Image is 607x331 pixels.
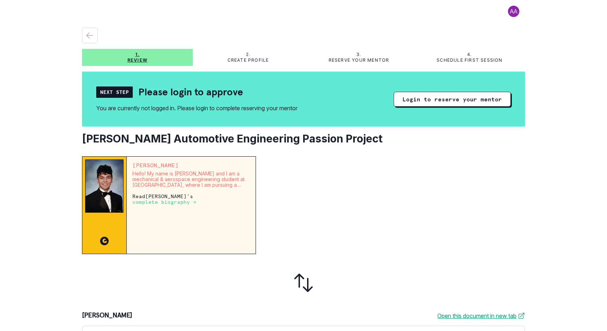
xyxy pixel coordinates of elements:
p: Create profile [228,57,269,63]
img: Mentor Image [85,159,124,213]
button: Login to reserve your mentor [394,92,511,107]
p: [PERSON_NAME] [132,162,250,168]
p: Read [PERSON_NAME] 's [132,193,250,205]
h2: [PERSON_NAME] Automotive Engineering Passion Project [82,132,525,145]
div: Next Step [96,86,133,98]
div: You are currently not logged in. Please login to complete reserving your mentor [96,104,297,112]
button: profile picture [502,6,525,17]
p: 3. [356,52,361,57]
p: Reserve your mentor [329,57,389,63]
a: Open this document in new tab [437,312,525,320]
p: Hello! My name is [PERSON_NAME] and I am a mechanical & aerospace engineering student at [GEOGRAP... [132,171,250,188]
p: 1. [135,52,140,57]
p: [PERSON_NAME] [82,312,132,320]
p: 2. [246,52,250,57]
a: complete biography → [132,199,196,205]
img: CC image [100,237,109,245]
p: Review [127,57,147,63]
h2: Please login to approve [138,86,243,98]
p: 4. [467,52,472,57]
p: Schedule first session [437,57,502,63]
